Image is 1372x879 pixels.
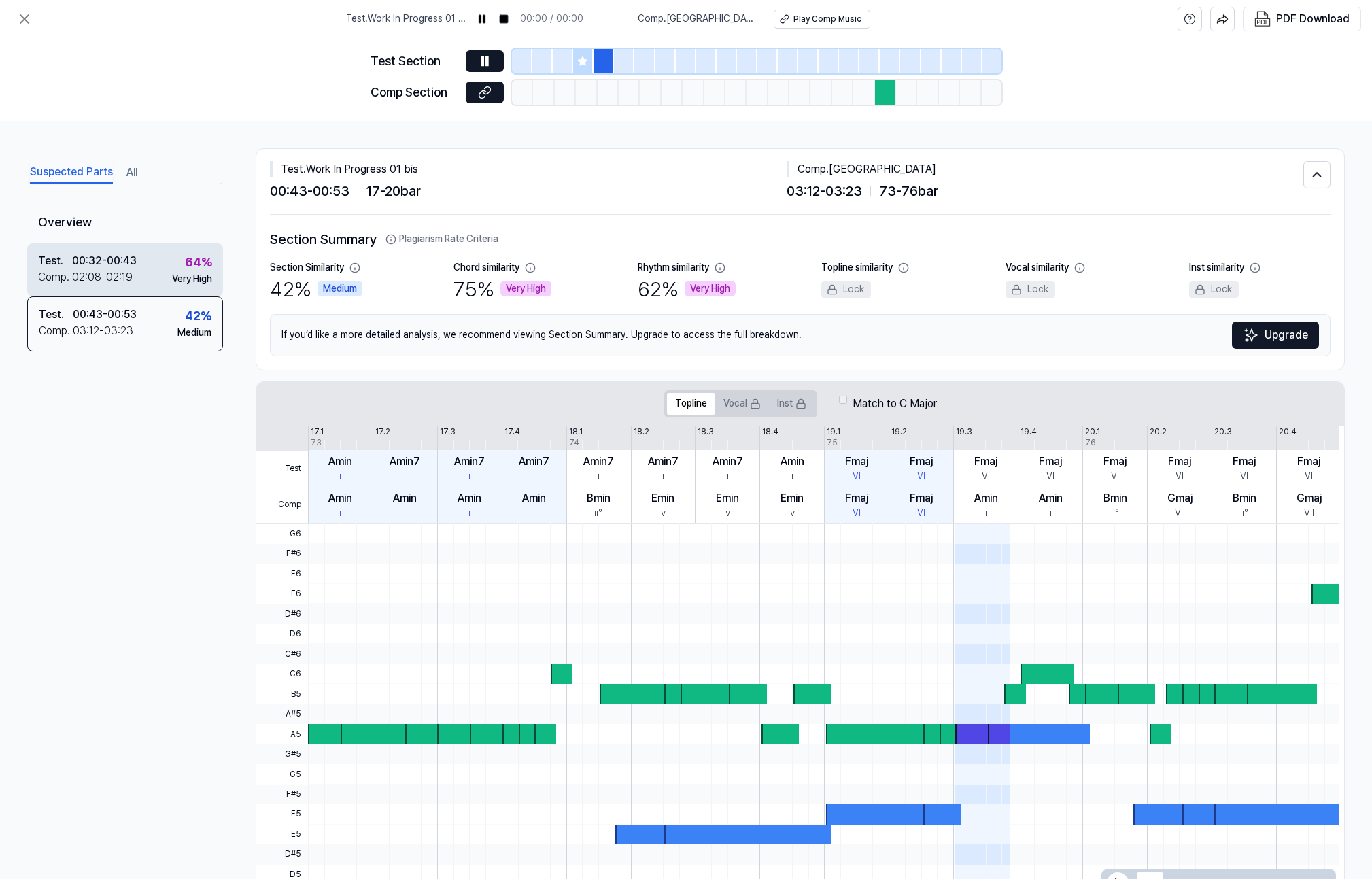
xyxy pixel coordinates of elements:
[72,269,133,286] div: 02:08 - 02:19
[256,624,308,644] span: D6
[917,506,925,520] div: VI
[1304,506,1314,520] div: VII
[440,426,456,438] div: 17.3
[985,506,987,520] div: i
[270,275,362,303] div: 42 %
[1175,506,1185,520] div: VII
[73,307,137,323] div: 00:43 - 00:53
[256,564,308,584] span: F6
[716,490,739,506] div: Emin
[1168,453,1191,470] div: Fmaj
[270,261,344,275] div: Section Similarity
[853,396,937,412] label: Match to C Major
[270,314,1331,356] div: If you’d like a more detailed analysis, we recommend viewing Section Summary. Upgrade to access t...
[853,506,861,520] div: VI
[1279,426,1297,438] div: 20.4
[791,470,793,483] div: i
[256,785,308,804] span: F#5
[1085,426,1100,438] div: 20.1
[39,307,73,323] div: Test .
[256,664,308,684] span: C6
[393,490,417,506] div: Amin
[1297,490,1322,506] div: Gmaj
[727,470,729,483] div: i
[1184,12,1196,26] svg: help
[1254,11,1271,27] img: PDF Download
[328,490,352,506] div: Amin
[1039,453,1062,470] div: Fmaj
[256,487,308,523] span: Comp
[583,453,614,470] div: Amin7
[371,83,458,103] div: Comp Section
[371,52,458,71] div: Test Section
[72,253,137,269] div: 00:32 - 00:43
[910,453,933,470] div: Fmaj
[662,470,664,483] div: i
[404,470,406,483] div: i
[468,506,470,520] div: i
[1039,490,1063,506] div: Amin
[38,269,72,286] div: Comp .
[256,844,308,864] span: D#5
[520,12,583,26] div: 00:00 / 00:00
[1243,327,1259,343] img: Sparkles
[1006,261,1069,275] div: Vocal similarity
[270,228,1331,250] h2: Section Summary
[1189,261,1244,275] div: Inst similarity
[1232,322,1319,349] a: SparklesUpgrade
[39,323,73,339] div: Comp .
[172,273,212,286] div: Very High
[256,704,308,724] span: A#5
[974,453,997,470] div: Fmaj
[827,437,838,449] div: 75
[698,426,714,438] div: 18.3
[256,804,308,824] span: F5
[1176,470,1184,483] div: VI
[638,12,757,26] span: Comp . [GEOGRAPHIC_DATA]
[638,261,709,275] div: Rhythm similarity
[30,162,113,184] button: Suspected Parts
[185,307,211,326] div: 42 %
[1276,10,1350,28] div: PDF Download
[270,180,349,202] span: 00:43 - 00:53
[651,490,674,506] div: Emin
[594,506,602,520] div: ii°
[318,281,362,297] div: Medium
[569,437,579,449] div: 74
[1297,453,1320,470] div: Fmaj
[787,180,862,202] span: 03:12 - 03:23
[126,162,137,184] button: All
[27,203,223,243] div: Overview
[328,453,352,470] div: Amin
[468,470,470,483] div: i
[661,506,666,520] div: v
[1046,470,1054,483] div: VI
[685,281,736,297] div: Very High
[1252,7,1352,31] button: PDF Download
[1167,490,1193,506] div: Gmaj
[385,232,498,246] button: Plagiarism Rate Criteria
[1103,490,1127,506] div: Bmin
[366,180,421,202] span: 17 - 20 bar
[793,14,861,25] div: Play Comp Music
[500,281,551,297] div: Very High
[339,506,341,520] div: i
[1214,426,1232,438] div: 20.3
[982,470,990,483] div: VI
[821,281,871,298] div: Lock
[346,12,466,26] span: Test . Work In Progress 01 bis
[177,326,211,340] div: Medium
[821,261,893,275] div: Topline similarity
[774,10,870,29] a: Play Comp Music
[569,426,583,438] div: 18.1
[1150,426,1167,438] div: 20.2
[519,453,549,470] div: Amin7
[256,764,308,784] span: G5
[781,490,804,506] div: Emin
[1178,7,1202,31] button: help
[715,393,769,415] button: Vocal
[713,453,743,470] div: Amin7
[73,323,133,339] div: 03:12 - 03:23
[1111,506,1119,520] div: ii°
[1085,437,1096,449] div: 76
